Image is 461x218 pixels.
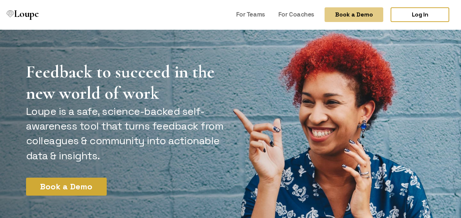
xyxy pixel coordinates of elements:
img: Loupe Logo [7,10,14,18]
h1: Feedback to succeed in the new world of work [26,61,226,104]
p: Loupe is a safe, science-backed self-awareness tool that turns feedback from colleagues & communi... [26,104,226,163]
a: For Coaches [275,7,317,21]
a: For Teams [233,7,268,21]
a: Loupe [4,7,41,22]
a: Log In [391,7,449,22]
button: Book a Demo [325,7,383,22]
button: Book a Demo [26,178,107,196]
